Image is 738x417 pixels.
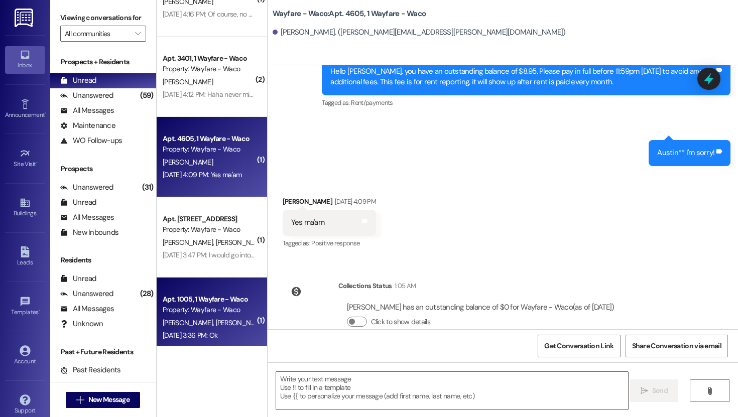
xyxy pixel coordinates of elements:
div: All Messages [60,212,114,223]
span: • [45,110,46,117]
span: • [36,159,38,166]
div: Yes ma'am [291,217,324,228]
div: Maintenance [60,120,115,131]
i:  [76,396,84,404]
div: [PERSON_NAME]. ([PERSON_NAME][EMAIL_ADDRESS][PERSON_NAME][DOMAIN_NAME]) [273,27,566,38]
label: Viewing conversations for [60,10,146,26]
div: [DATE] 3:47 PM: I would go into the app, and see if you can raise the ceiling amount for autopay,... [163,250,557,259]
div: Prospects + Residents [50,57,156,67]
a: Leads [5,243,45,270]
div: Austin** I'm sorry! [657,148,714,158]
div: Property: Wayfare - Waco [163,305,256,315]
button: Get Conversation Link [538,335,620,357]
div: (59) [138,88,156,103]
div: [DATE] 4:09 PM: Yes ma'am [163,170,242,179]
div: Unanswered [60,289,113,299]
div: Collections Status [338,281,392,291]
div: (28) [138,286,156,302]
label: Click to show details [371,317,430,327]
span: [PERSON_NAME] [215,318,266,327]
div: Property: Wayfare - Waco [163,64,256,74]
div: New Inbounds [60,227,118,238]
div: Apt. 3401, 1 Wayfare - Waco [163,53,256,64]
div: [DATE] 4:16 PM: Of course, no worries! [163,10,271,19]
a: Site Visit • [5,145,45,172]
div: Tagged as: [322,95,730,110]
span: • [39,307,40,314]
div: Apt. [STREET_ADDRESS] [163,214,256,224]
div: Unknown [60,319,103,329]
div: 1:05 AM [392,281,416,291]
span: [PERSON_NAME] [215,238,266,247]
div: Unread [60,273,96,284]
div: Future Residents [60,380,128,390]
div: Property: Wayfare - Waco [163,224,256,235]
b: Wayfare - Waco: Apt. 4605, 1 Wayfare - Waco [273,9,426,19]
div: Apt. 1005, 1 Wayfare - Waco [163,294,256,305]
div: Hello [PERSON_NAME], you have an outstanding balance of $8.95. Please pay in full before 11:59pm ... [330,66,714,88]
button: Share Conversation via email [626,335,728,357]
span: Share Conversation via email [632,341,721,351]
div: All Messages [60,105,114,116]
div: Unread [60,197,96,208]
div: Past + Future Residents [50,347,156,357]
div: Unread [60,75,96,86]
div: All Messages [60,304,114,314]
div: [PERSON_NAME] has an outstanding balance of $0 for Wayfare - Waco (as of [DATE]) [347,302,614,313]
div: WO Follow-ups [60,135,122,146]
span: Rent/payments [351,98,393,107]
i:  [135,30,141,38]
a: Buildings [5,194,45,221]
a: Inbox [5,46,45,73]
span: [PERSON_NAME] [163,77,213,86]
a: Templates • [5,293,45,320]
span: Get Conversation Link [544,341,613,351]
div: Prospects [50,164,156,174]
i:  [641,387,648,395]
button: New Message [66,392,140,408]
div: Property: Wayfare - Waco [163,144,256,155]
div: Unanswered [60,90,113,101]
span: New Message [88,394,130,405]
div: Past Residents [60,365,121,375]
input: All communities [65,26,130,42]
button: Send [630,379,679,402]
img: ResiDesk Logo [15,9,35,27]
a: Account [5,342,45,369]
div: Tagged as: [283,236,376,250]
i:  [706,387,713,395]
span: [PERSON_NAME] [163,318,216,327]
div: [DATE] 3:36 PM: Ok [163,331,217,340]
div: [DATE] 4:09 PM [332,196,376,207]
div: [PERSON_NAME] [283,196,376,210]
div: Residents [50,255,156,265]
div: Apt. 4605, 1 Wayfare - Waco [163,133,256,144]
span: Positive response [311,239,359,247]
span: [PERSON_NAME] [163,238,216,247]
div: [DATE] 4:12 PM: Haha never mind I will take care of it [163,90,311,99]
div: Unanswered [60,182,113,193]
div: (31) [140,180,156,195]
span: [PERSON_NAME] [163,158,213,167]
span: Send [652,385,668,396]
